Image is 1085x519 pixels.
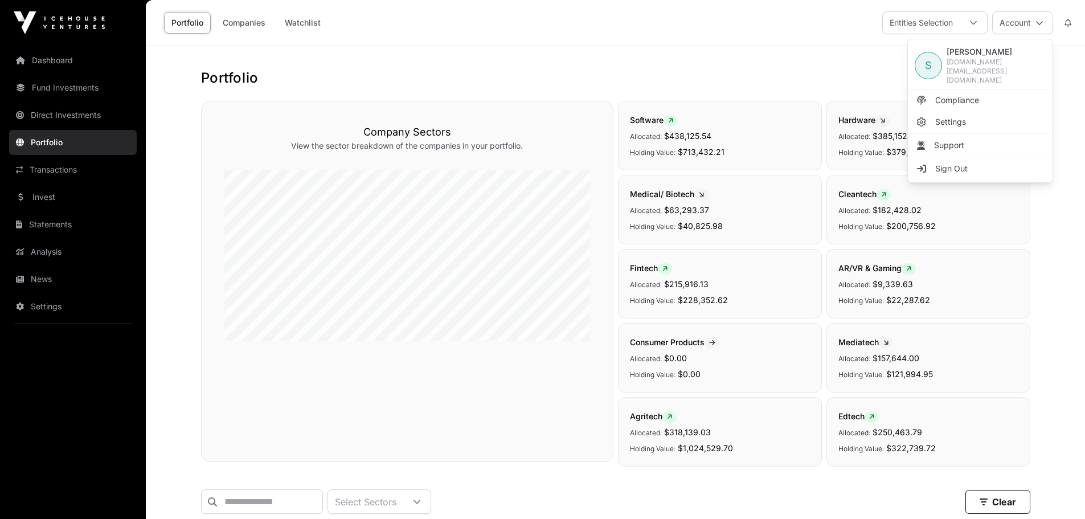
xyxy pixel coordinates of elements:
[630,206,662,215] span: Allocated:
[630,444,675,453] span: Holding Value:
[630,132,662,141] span: Allocated:
[630,115,678,125] span: Software
[838,189,891,199] span: Cleantech
[630,189,709,199] span: Medical/ Biotech
[935,163,968,174] span: Sign Out
[664,131,711,141] span: $438,125.54
[838,411,879,421] span: Edtech
[873,279,913,289] span: $9,339.63
[9,294,137,319] a: Settings
[838,428,870,437] span: Allocated:
[215,12,273,34] a: Companies
[838,354,870,363] span: Allocated:
[664,205,709,215] span: $63,293.37
[224,124,590,140] h3: Company Sectors
[934,140,964,151] span: Support
[14,11,105,34] img: Icehouse Ventures Logo
[838,280,870,289] span: Allocated:
[838,370,884,379] span: Holding Value:
[873,205,922,215] span: $182,428.02
[678,369,701,379] span: $0.00
[925,58,932,73] span: S
[164,12,211,34] a: Portfolio
[910,90,1050,111] a: Compliance
[664,279,709,289] span: $215,916.13
[873,427,922,437] span: $250,463.79
[630,263,672,273] span: Fintech
[873,353,919,363] span: $157,644.00
[664,353,687,363] span: $0.00
[678,295,728,305] span: $228,352.62
[9,103,137,128] a: Direct Investments
[873,131,919,141] span: $385,152.77
[630,296,675,305] span: Holding Value:
[838,132,870,141] span: Allocated:
[201,69,1030,87] h1: Portfolio
[886,147,936,157] span: $379,888.90
[910,135,1050,156] li: Support
[630,222,675,231] span: Holding Value:
[838,337,893,347] span: Mediatech
[838,222,884,231] span: Holding Value:
[886,369,933,379] span: $121,994.95
[935,95,979,106] span: Compliance
[630,428,662,437] span: Allocated:
[947,58,1046,85] span: [DOMAIN_NAME][EMAIL_ADDRESS][DOMAIN_NAME]
[678,147,724,157] span: $713,432.21
[9,130,137,155] a: Portfolio
[886,443,936,453] span: $322,739.72
[9,48,137,73] a: Dashboard
[678,221,723,231] span: $40,825.98
[935,116,966,128] span: Settings
[9,212,137,237] a: Statements
[947,46,1046,58] span: [PERSON_NAME]
[9,239,137,264] a: Analysis
[630,411,677,421] span: Agritech
[630,280,662,289] span: Allocated:
[838,115,890,125] span: Hardware
[678,443,733,453] span: $1,024,529.70
[1028,464,1085,519] iframe: Chat Widget
[886,295,930,305] span: $22,287.62
[838,263,916,273] span: AR/VR & Gaming
[883,12,960,34] div: Entities Selection
[9,157,137,182] a: Transactions
[992,11,1053,34] button: Account
[224,140,590,152] p: View the sector breakdown of the companies in your portfolio.
[9,75,137,100] a: Fund Investments
[277,12,328,34] a: Watchlist
[630,148,675,157] span: Holding Value:
[9,185,137,210] a: Invest
[328,490,403,513] div: Select Sectors
[630,337,720,347] span: Consumer Products
[630,370,675,379] span: Holding Value:
[910,112,1050,132] a: Settings
[838,206,870,215] span: Allocated:
[664,427,711,437] span: $318,139.03
[965,490,1030,514] button: Clear
[838,148,884,157] span: Holding Value:
[838,444,884,453] span: Holding Value:
[886,221,936,231] span: $200,756.92
[838,296,884,305] span: Holding Value:
[630,354,662,363] span: Allocated:
[910,158,1050,179] li: Sign Out
[9,267,137,292] a: News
